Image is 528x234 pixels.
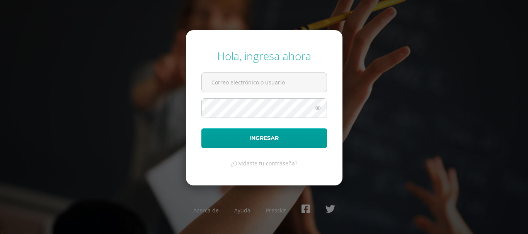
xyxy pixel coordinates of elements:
[234,207,250,214] a: Ayuda
[201,49,327,63] div: Hola, ingresa ahora
[266,207,286,214] a: Presskit
[193,207,219,214] a: Acerca de
[202,73,327,92] input: Correo electrónico o usuario
[201,128,327,148] button: Ingresar
[231,160,297,167] a: ¿Olvidaste tu contraseña?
